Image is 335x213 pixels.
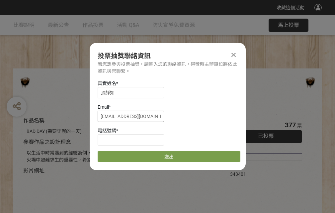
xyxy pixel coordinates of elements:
a: 比賽說明 [13,15,35,35]
span: 比賽說明 [13,22,35,28]
span: Email [98,104,109,110]
span: 電話號碼 [98,128,116,133]
button: 送出 [98,151,240,162]
span: 票 [297,123,302,128]
span: 作品投票 [82,22,104,28]
span: 活動 Q&A [117,22,139,28]
span: 最新公告 [48,22,69,28]
span: 真實姓名 [98,81,116,86]
button: 馬上投票 [269,19,308,32]
div: 若您想參與投票抽獎，請輸入您的聯絡資訊，得獎時主辦單位將依此資訊與您聯繫。 [98,61,238,75]
div: BAD DAY (需要守護的一天) [27,128,210,135]
span: 馬上投票 [278,22,299,28]
span: 影片網址 [23,167,44,174]
span: 作品名稱 [23,117,44,124]
span: 已投票 [258,133,274,139]
span: 377 [285,121,296,129]
a: 作品投票 [82,15,104,35]
iframe: Facebook Share [248,164,281,170]
div: 投票抽獎聯絡資訊 [98,51,238,61]
a: 最新公告 [48,15,69,35]
span: 參賽作品之設計理念 [23,139,71,145]
div: 以生活中時常遇到的經驗為例，透過對比的方式宣傳住宅用火災警報器、家庭逃生計畫及火場中避難求生的重要性，希望透過趣味的短影音讓更多人認識到更多的防火觀念。 [27,150,210,163]
a: 活動 Q&A [117,15,139,35]
span: 收藏這個活動 [277,5,304,10]
a: 防火宣導免費資源 [152,15,195,35]
span: 防火宣導免費資源 [152,22,195,28]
